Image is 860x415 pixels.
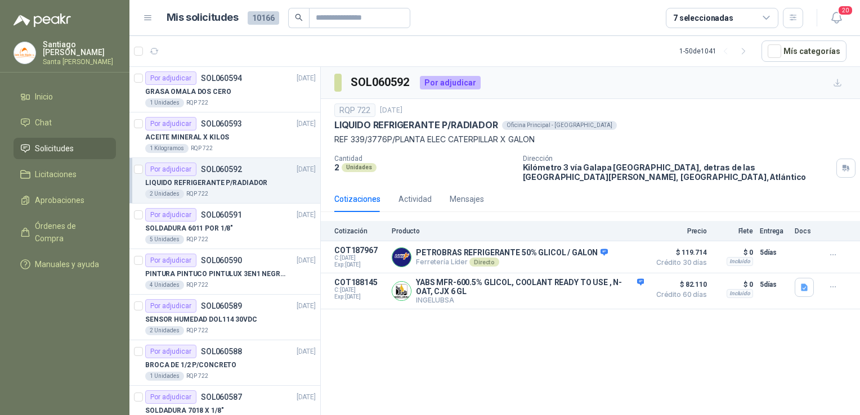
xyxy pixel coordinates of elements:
a: Órdenes de Compra [14,215,116,249]
span: C: [DATE] [334,255,385,261]
img: Company Logo [392,248,411,267]
img: Logo peakr [14,13,71,27]
p: PETROBRAS REFRIGERANTE 50% GLICOL / GALON [416,248,608,258]
p: SENSOR HUMEDAD DOL114 30VDC [145,314,257,325]
div: Cotizaciones [334,193,380,205]
p: Kilómetro 3 vía Galapa [GEOGRAPHIC_DATA], detras de las [GEOGRAPHIC_DATA][PERSON_NAME], [GEOGRAPH... [523,163,832,182]
span: Crédito 30 días [651,259,707,266]
p: SOL060590 [201,256,242,264]
div: 5 Unidades [145,235,184,244]
p: Cotización [334,227,385,235]
a: Por adjudicarSOL060590[DATE] PINTURA PINTUCO PINTULUX 3EN1 NEGRO X G4 UnidadesRQP 722 [129,249,320,295]
span: Chat [35,116,52,129]
span: $ 82.110 [651,278,707,291]
p: Precio [651,227,707,235]
div: 2 Unidades [145,326,184,335]
div: 1 - 50 de 1041 [679,42,752,60]
span: search [295,13,303,21]
p: INGELUBSA [416,296,644,304]
p: RQP 722 [186,235,208,244]
p: GRASA OMALA DOS CERO [145,87,231,97]
div: Actividad [398,193,432,205]
div: Por adjudicar [145,254,196,267]
div: Por adjudicar [145,345,196,358]
img: Company Logo [392,282,411,300]
div: Incluido [727,257,753,266]
p: RQP 722 [186,190,208,199]
div: Incluido [727,289,753,298]
div: Por adjudicar [145,208,196,222]
p: Cantidad [334,155,514,163]
p: RQP 722 [186,98,208,107]
p: SOLDADURA 6011 POR 1/8" [145,223,233,234]
span: Exp: [DATE] [334,261,385,268]
p: $ 0 [714,278,753,291]
p: ACEITE MINERAL X KILOS [145,132,229,143]
p: Producto [392,227,644,235]
div: Mensajes [450,193,484,205]
div: Por adjudicar [145,117,196,130]
p: SOL060591 [201,211,242,219]
p: SOL060588 [201,348,242,355]
p: [DATE] [297,119,316,129]
span: C: [DATE] [334,287,385,294]
div: Directo [469,258,499,267]
p: Flete [714,227,753,235]
p: 5 días [760,246,788,259]
div: Por adjudicar [145,163,196,176]
button: Mís categorías [762,40,846,62]
p: LIQUIDO REFRIGERANTE P/RADIADOR [145,178,267,188]
h1: Mis solicitudes [167,10,239,26]
span: Manuales y ayuda [35,258,99,270]
div: 1 Unidades [145,98,184,107]
p: SOL060587 [201,393,242,401]
a: Chat [14,112,116,133]
span: Inicio [35,91,53,103]
p: [DATE] [297,73,316,84]
p: [DATE] [297,255,316,266]
span: 10166 [248,11,279,25]
p: [DATE] [297,301,316,312]
p: BROCA DE 1/2 P/CONCRETO [145,360,236,371]
button: 20 [826,8,846,28]
span: Crédito 60 días [651,291,707,298]
div: Por adjudicar [145,71,196,85]
p: RQP 722 [186,372,208,381]
p: SOL060589 [201,302,242,310]
div: 4 Unidades [145,281,184,290]
img: Company Logo [14,42,35,64]
a: Por adjudicarSOL060588[DATE] BROCA DE 1/2 P/CONCRETO1 UnidadesRQP 722 [129,340,320,386]
a: Licitaciones [14,164,116,185]
p: Santiago [PERSON_NAME] [43,40,116,56]
a: Inicio [14,86,116,107]
span: Solicitudes [35,142,74,155]
a: Por adjudicarSOL060594[DATE] GRASA OMALA DOS CERO1 UnidadesRQP 722 [129,67,320,112]
div: 1 Kilogramos [145,144,189,153]
p: 5 días [760,278,788,291]
span: Exp: [DATE] [334,294,385,300]
p: [DATE] [297,210,316,220]
div: Por adjudicar [420,76,481,89]
p: [DATE] [297,346,316,357]
span: 20 [837,5,853,16]
span: Aprobaciones [35,194,84,206]
p: REF 339/3776P/PLANTA ELEC CATERPILLAR X GALON [334,133,846,146]
a: Por adjudicarSOL060593[DATE] ACEITE MINERAL X KILOS1 KilogramosRQP 722 [129,112,320,158]
div: RQP 722 [334,103,375,117]
span: Órdenes de Compra [35,220,105,245]
p: $ 0 [714,246,753,259]
p: Santa [PERSON_NAME] [43,58,116,65]
p: SOL060592 [201,165,242,173]
p: PINTURA PINTUCO PINTULUX 3EN1 NEGRO X G [145,269,285,279]
p: [DATE] [297,164,316,175]
span: Licitaciones [35,168,77,181]
a: Por adjudicarSOL060592[DATE] LIQUIDO REFRIGERANTE P/RADIADOR2 UnidadesRQP 722 [129,158,320,204]
a: Solicitudes [14,138,116,159]
p: RQP 722 [191,144,213,153]
p: Ferretería Líder [416,258,608,267]
a: Manuales y ayuda [14,254,116,275]
p: RQP 722 [186,326,208,335]
p: [DATE] [380,105,402,116]
a: Por adjudicarSOL060589[DATE] SENSOR HUMEDAD DOL114 30VDC2 UnidadesRQP 722 [129,295,320,340]
div: Oficina Principal - [GEOGRAPHIC_DATA] [502,121,617,130]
